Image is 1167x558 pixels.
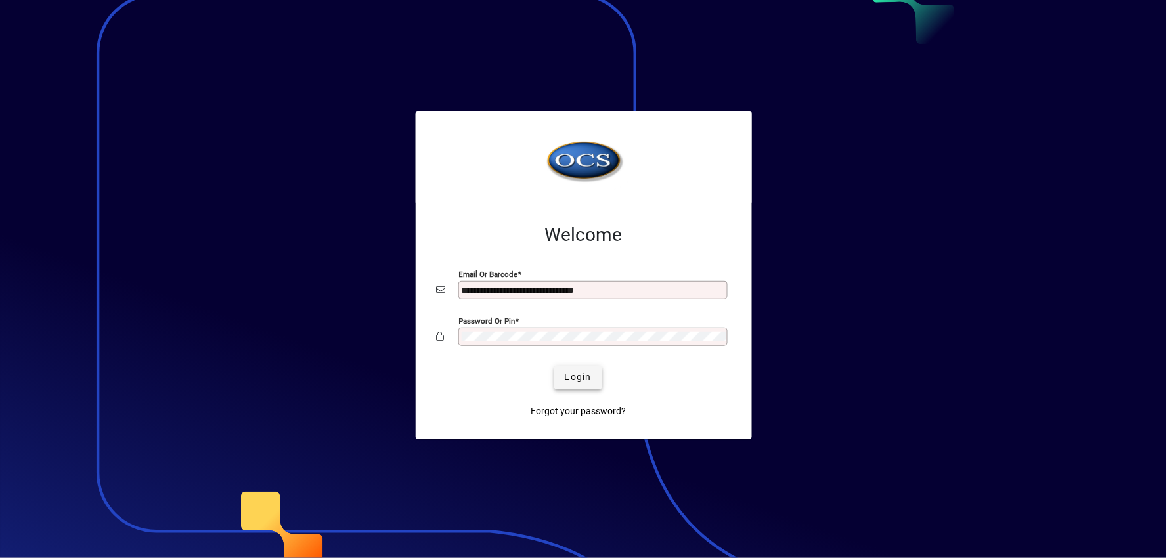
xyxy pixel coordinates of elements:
button: Login [554,366,602,389]
mat-label: Password or Pin [459,316,516,325]
mat-label: Email or Barcode [459,269,518,278]
h2: Welcome [437,224,731,246]
a: Forgot your password? [525,400,631,423]
span: Forgot your password? [531,404,626,418]
span: Login [565,370,592,384]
